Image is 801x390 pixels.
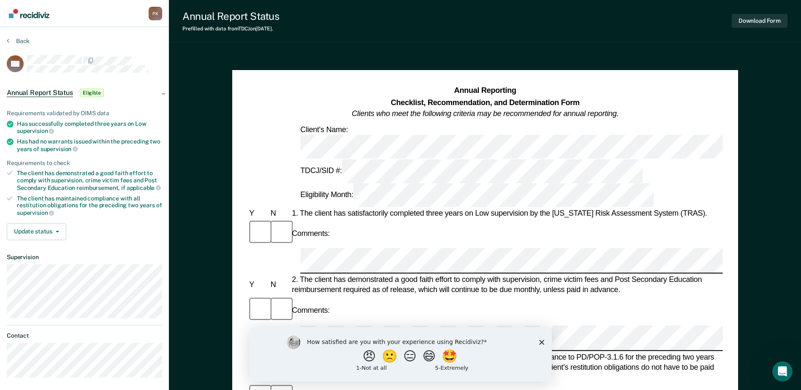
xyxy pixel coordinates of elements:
span: supervision [41,146,78,152]
span: supervision [17,209,54,216]
div: Requirements to check [7,160,162,167]
div: Y [247,208,269,218]
button: Update status [7,223,66,240]
div: 1. The client has satisfactorily completed three years on Low supervision by the [US_STATE] Risk ... [290,208,723,218]
div: TDCJ/SID #: [299,159,644,183]
div: N [269,208,290,218]
div: Annual Report Status [182,10,279,22]
iframe: Survey by Kim from Recidiviz [250,327,552,382]
div: The client has maintained compliance with all restitution obligations for the preceding two years of [17,195,162,217]
button: Profile dropdown button [149,7,162,20]
div: Has had no warrants issued within the preceding two years of [17,138,162,152]
span: Annual Report Status [7,89,73,97]
span: supervision [17,127,54,134]
div: Requirements validated by OIMS data [7,110,162,117]
span: Eligible [80,89,104,97]
div: P K [149,7,162,20]
dt: Supervision [7,254,162,261]
span: applicable [127,184,161,191]
strong: Annual Reporting [454,87,516,95]
div: 2. The client has demonstrated a good faith effort to comply with supervision, crime victim fees ... [290,275,723,295]
img: Recidiviz [9,9,49,18]
div: 3. The client has maintained compliance with all restitution obligations in accordance to PD/POP-... [290,352,723,382]
iframe: Intercom live chat [772,361,793,382]
button: Back [7,37,30,45]
button: Download Form [732,14,787,28]
div: Y [247,280,269,290]
dt: Contact [7,332,162,339]
em: Clients who meet the following criteria may be recommended for annual reporting. [352,109,619,118]
div: Prefilled with data from TDCJ on [DATE] . [182,26,279,32]
div: Comments: [290,228,331,238]
strong: Checklist, Recommendation, and Determination Form [391,98,579,106]
div: The client has demonstrated a good faith effort to comply with supervision, crime victim fees and... [17,170,162,191]
div: Comments: [290,305,331,315]
div: Y [247,362,269,372]
div: Has successfully completed three years on Low [17,120,162,135]
div: Eligibility Month: [299,183,655,207]
div: N [269,280,290,290]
